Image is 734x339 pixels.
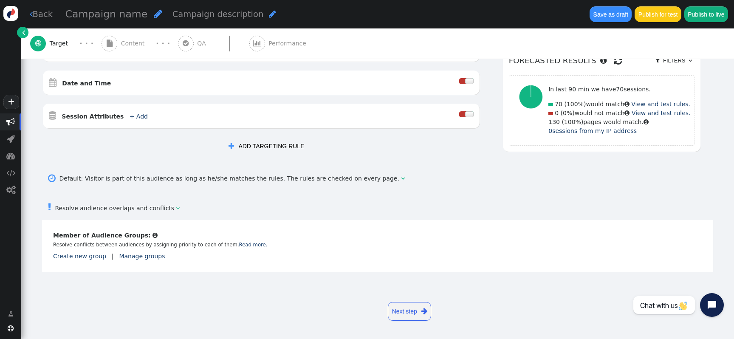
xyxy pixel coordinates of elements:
[48,172,56,185] span: 
[253,40,261,47] span: 
[35,40,41,47] span: 
[49,80,125,87] a:  Date and Time
[53,242,268,248] small: Resolve conflicts between audiences by assigning priority to each of them.
[388,302,431,321] a: Next step
[7,135,15,143] span: 
[644,119,649,125] span: 
[152,232,158,238] span: 
[6,186,15,194] span: 
[600,57,607,65] span: 
[624,101,630,107] span: 
[624,110,630,116] span: 
[562,119,583,125] span: (100%)
[119,253,165,260] a: Manage groups
[548,127,637,134] a: 0sessions from my IP address
[684,6,728,22] button: Publish to live
[268,39,310,48] span: Performance
[561,110,575,116] span: (0%)
[178,28,249,59] a:  QA
[6,118,15,126] span: 
[548,79,690,141] div: would match would not match pages would match.
[548,85,690,94] p: In last 90 min we have sessions.
[6,169,15,177] span: 
[17,27,28,38] a: 
[655,58,660,63] span: 
[53,232,151,239] b: Member of Audience Groups:
[616,86,624,93] span: 70
[564,101,586,107] span: (100%)
[632,110,691,116] a: View and test rules.
[555,101,562,107] span: 70
[62,80,111,87] b: Date and Time
[50,39,72,48] span: Target
[590,6,632,22] button: Save as draft
[65,8,148,20] span: Campaign name
[183,40,189,47] span: 
[239,242,268,248] a: Read more.
[154,9,162,19] span: 
[8,310,14,319] span: 
[79,38,93,49] div: · · ·
[631,101,690,107] a: View and test rules.
[421,306,427,316] span: 
[2,306,20,322] a: 
[22,28,25,37] span: 
[130,113,148,120] a: + Add
[59,174,401,183] div: Default: Visitor is part of this audience as long as he/she matches the rules. The rules are chec...
[3,6,18,21] img: logo-icon.svg
[401,174,405,183] span: 
[548,127,552,134] span: 0
[107,40,113,47] span: 
[653,54,694,68] a:  Filters 
[269,10,276,18] span: 
[108,253,117,260] span: |
[49,78,56,87] span: 
[48,205,180,212] a: Resolve audience overlaps and conflicts
[555,110,559,116] span: 0
[30,28,102,59] a:  Target · · ·
[3,95,19,109] a: +
[49,111,56,120] span: 
[53,253,106,260] a: Create new group
[689,58,692,63] span: 
[172,9,264,19] span: Campaign description
[614,54,622,68] span: 
[661,57,687,64] span: Filters
[229,143,234,150] span: 
[249,28,325,59] a:  Performance
[176,205,180,211] span: 
[30,8,53,20] a: Back
[223,138,310,154] button: ADD TARGETING RULE
[121,39,148,48] span: Content
[156,38,170,49] div: · · ·
[62,113,124,120] b: Session Attributes
[30,10,33,18] span: 
[197,39,209,48] span: QA
[102,28,178,59] a:  Content · · ·
[635,6,681,22] button: Publish for test
[8,325,14,331] span: 
[49,113,161,120] a:  Session Attributes + Add
[48,203,51,212] span: 
[548,119,560,125] span: 130
[509,51,694,71] h6: Forecasted results
[6,152,15,160] span: 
